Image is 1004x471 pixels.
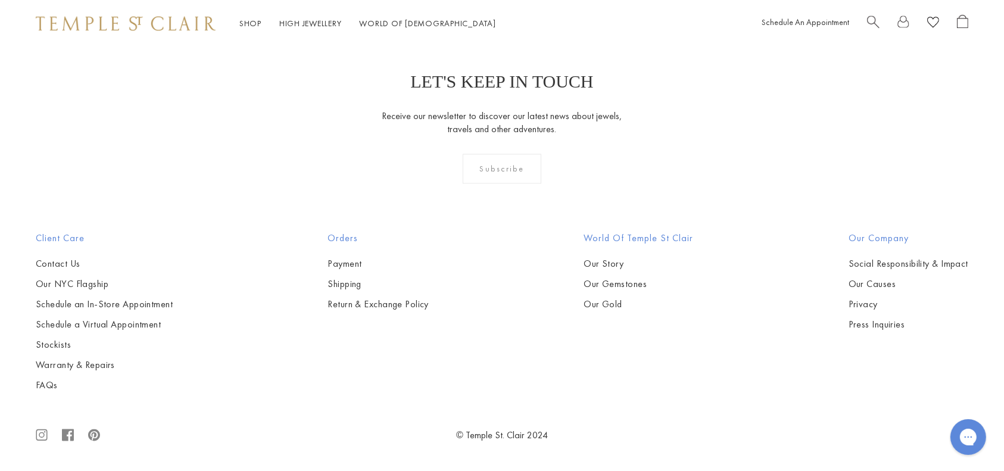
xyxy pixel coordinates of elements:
[328,232,429,246] h2: Orders
[584,278,693,291] a: Our Gemstones
[36,258,173,271] a: Contact Us
[762,17,849,27] a: Schedule An Appointment
[239,18,261,29] a: ShopShop
[867,15,880,33] a: Search
[456,429,548,442] a: © Temple St. Clair 2024
[36,232,173,246] h2: Client Care
[328,278,429,291] a: Shipping
[584,298,693,311] a: Our Gold
[382,110,623,136] p: Receive our newsletter to discover our latest news about jewels, travels and other adventures.
[584,232,693,246] h2: World of Temple St Clair
[360,18,496,29] a: World of [DEMOGRAPHIC_DATA]World of [DEMOGRAPHIC_DATA]
[584,258,693,271] a: Our Story
[36,278,173,291] a: Our NYC Flagship
[239,17,496,32] nav: Main navigation
[328,258,429,271] a: Payment
[36,298,173,311] a: Schedule an In-Store Appointment
[849,258,968,271] a: Social Responsibility & Impact
[849,278,968,291] a: Our Causes
[36,339,173,352] a: Stockists
[849,319,968,332] a: Press Inquiries
[36,17,216,31] img: Temple St. Clair
[849,232,968,246] h2: Our Company
[410,72,593,92] p: LET'S KEEP IN TOUCH
[944,415,992,459] iframe: Gorgias live chat messenger
[849,298,968,311] a: Privacy
[328,298,429,311] a: Return & Exchange Policy
[279,18,342,29] a: High JewelleryHigh Jewellery
[36,379,173,392] a: FAQs
[463,154,542,184] div: Subscribe
[36,359,173,372] a: Warranty & Repairs
[36,319,173,332] a: Schedule a Virtual Appointment
[957,15,968,33] a: Open Shopping Bag
[927,15,939,33] a: View Wishlist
